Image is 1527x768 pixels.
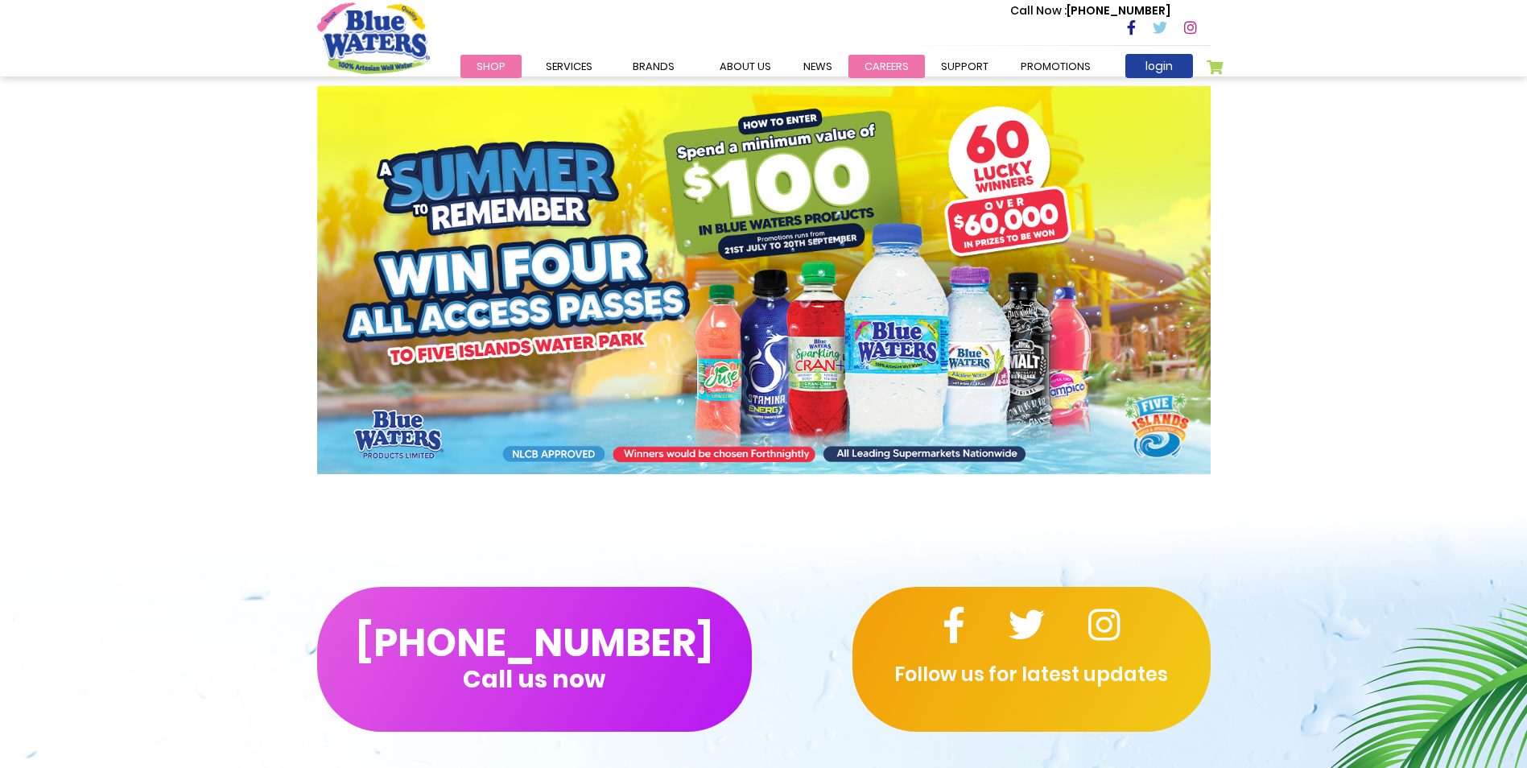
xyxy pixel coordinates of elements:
button: [PHONE_NUMBER]Call us now [317,587,752,732]
a: support [925,55,1005,78]
a: about us [704,55,787,78]
a: careers [848,55,925,78]
a: store logo [317,2,430,73]
p: Follow us for latest updates [852,660,1211,689]
a: News [787,55,848,78]
a: login [1125,54,1193,78]
span: Brands [633,59,675,74]
span: Call us now [463,675,605,683]
span: Shop [477,59,506,74]
a: Promotions [1005,55,1107,78]
span: Services [546,59,592,74]
span: Call Now : [1010,2,1067,19]
p: [PHONE_NUMBER] [1010,2,1170,19]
